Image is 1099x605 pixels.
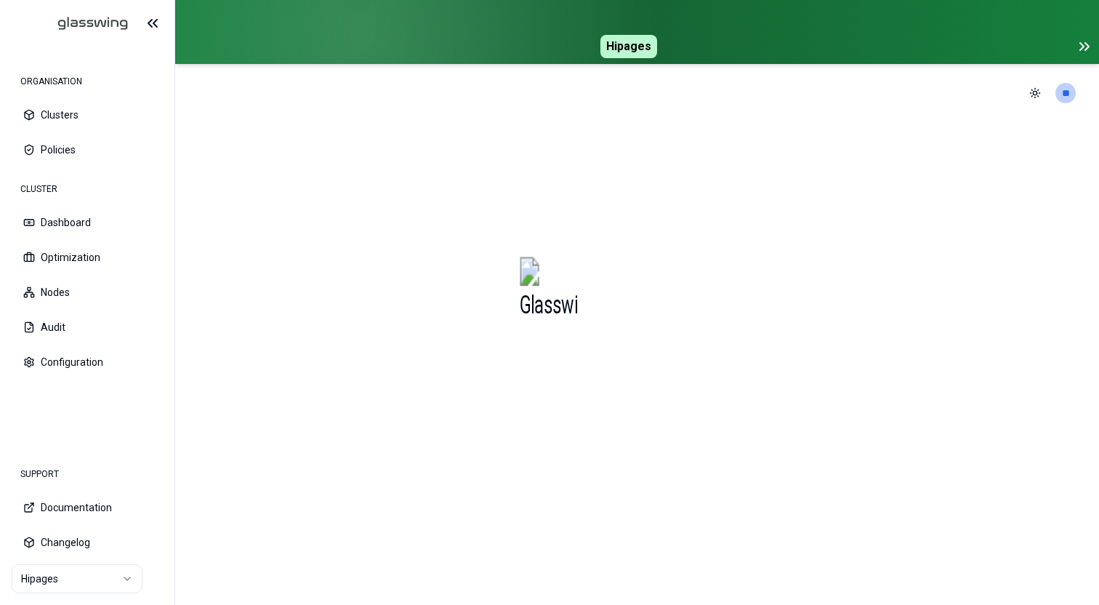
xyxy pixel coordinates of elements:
button: Configuration [12,346,163,378]
span: Hipages [600,35,657,58]
img: GlassWing [21,7,134,41]
button: Clusters [12,99,163,131]
button: Policies [12,134,163,166]
button: Optimization [12,241,163,273]
button: Documentation [12,492,163,524]
div: ORGANISATION [12,67,163,96]
button: Changelog [12,526,163,558]
div: SUPPORT [12,460,163,489]
button: Dashboard [12,207,163,239]
button: Nodes [12,276,163,308]
div: CLUSTER [12,175,163,204]
button: Audit [12,311,163,343]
